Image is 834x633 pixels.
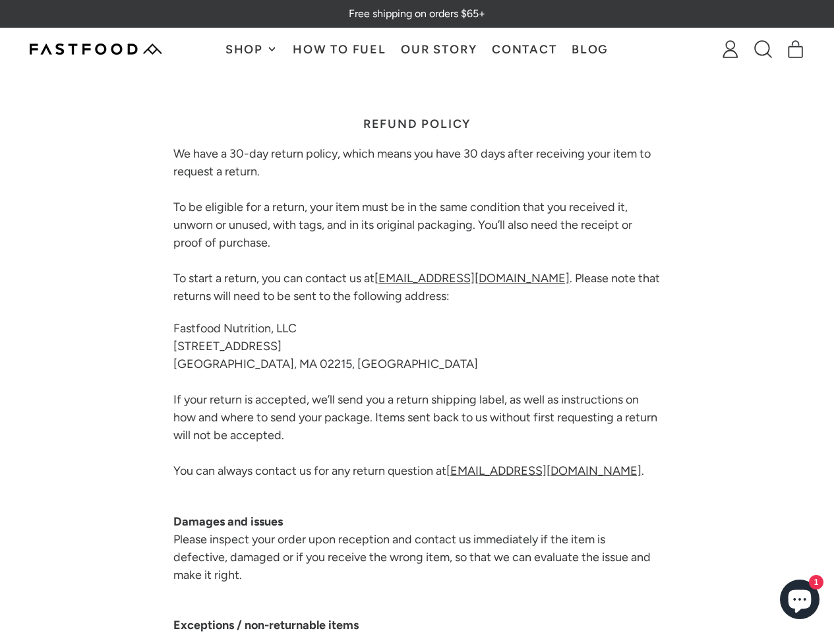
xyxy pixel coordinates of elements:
span: Shop [225,44,266,55]
a: [EMAIL_ADDRESS][DOMAIN_NAME] [446,464,641,478]
button: Shop [218,28,285,70]
img: Fastfood [30,44,162,55]
inbox-online-store-chat: Shopify online store chat [776,580,823,622]
strong: Exceptions / non-returnable items [173,618,359,632]
a: Contact [485,28,564,70]
a: Blog [564,28,616,70]
p: We have a 30-day return policy, which means you have 30 days after receiving your item to request... [173,145,661,305]
a: How To Fuel [285,28,394,70]
p: Please inspect your order upon reception and contact us immediately if the item is defective, dam... [173,513,661,584]
h1: Refund policy [173,118,661,130]
a: [EMAIL_ADDRESS][DOMAIN_NAME] [374,271,570,286]
strong: Damages and issues [173,514,283,529]
p: Fastfood Nutrition, LLC [STREET_ADDRESS] [GEOGRAPHIC_DATA], MA 02215, [GEOGRAPHIC_DATA] If your r... [173,320,661,480]
a: Our Story [394,28,485,70]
